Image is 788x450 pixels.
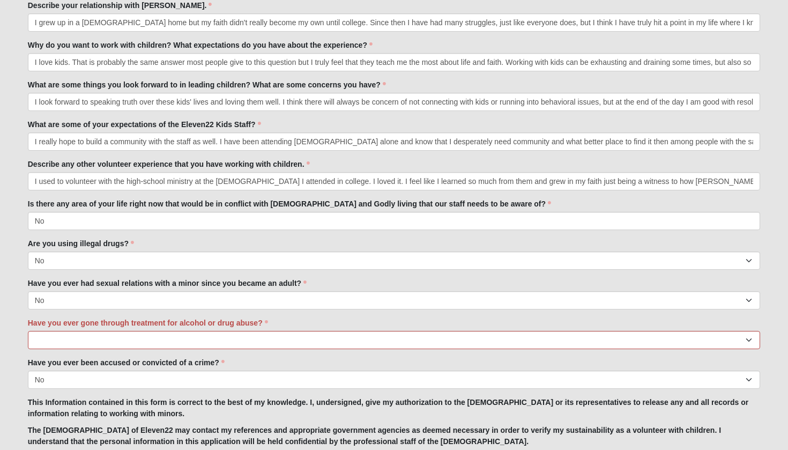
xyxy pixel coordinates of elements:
strong: The [DEMOGRAPHIC_DATA] of Eleven22 may contact my references and appropriate government agencies ... [28,426,721,446]
label: What are some of your expectations of the Eleven22 Kids Staff? [28,119,261,130]
label: Have you ever gone through treatment for alcohol or drug abuse? [28,318,268,328]
label: Have you ever had sexual relations with a minor since you became an adult? [28,278,307,289]
label: Why do you want to work with children? What expectations do you have about the experience? [28,40,373,50]
label: What are some things you look forward to in leading children? What are some concerns you have? [28,79,386,90]
label: Is there any area of your life right now that would be in conflict with [DEMOGRAPHIC_DATA] and Go... [28,198,551,209]
label: Describe any other volunteer experience that you have working with children. [28,159,310,169]
label: Have you ever been accused or convicted of a crime? [28,357,225,368]
strong: This Information contained in this form is correct to the best of my knowledge. I, undersigned, g... [28,398,749,418]
label: Are you using illegal drugs? [28,238,134,249]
